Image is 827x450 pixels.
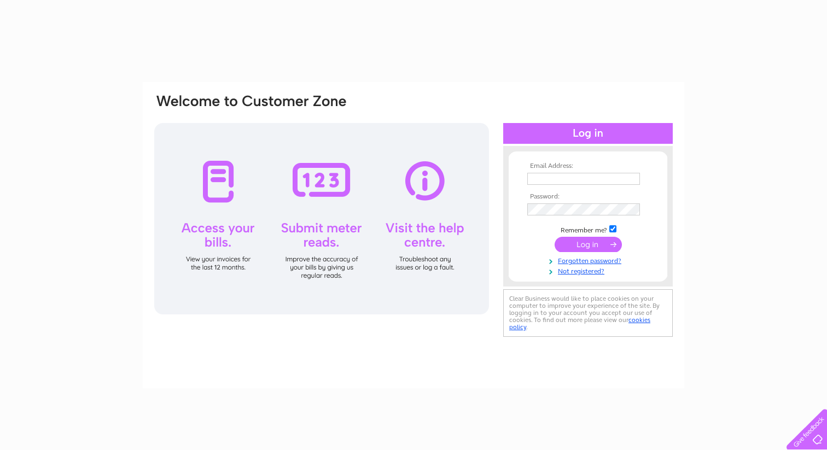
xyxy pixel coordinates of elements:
div: Clear Business would like to place cookies on your computer to improve your experience of the sit... [503,289,673,337]
input: Submit [555,237,622,252]
a: Forgotten password? [527,255,651,265]
a: cookies policy [509,316,650,331]
td: Remember me? [525,224,651,235]
th: Email Address: [525,162,651,170]
th: Password: [525,193,651,201]
a: Not registered? [527,265,651,276]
